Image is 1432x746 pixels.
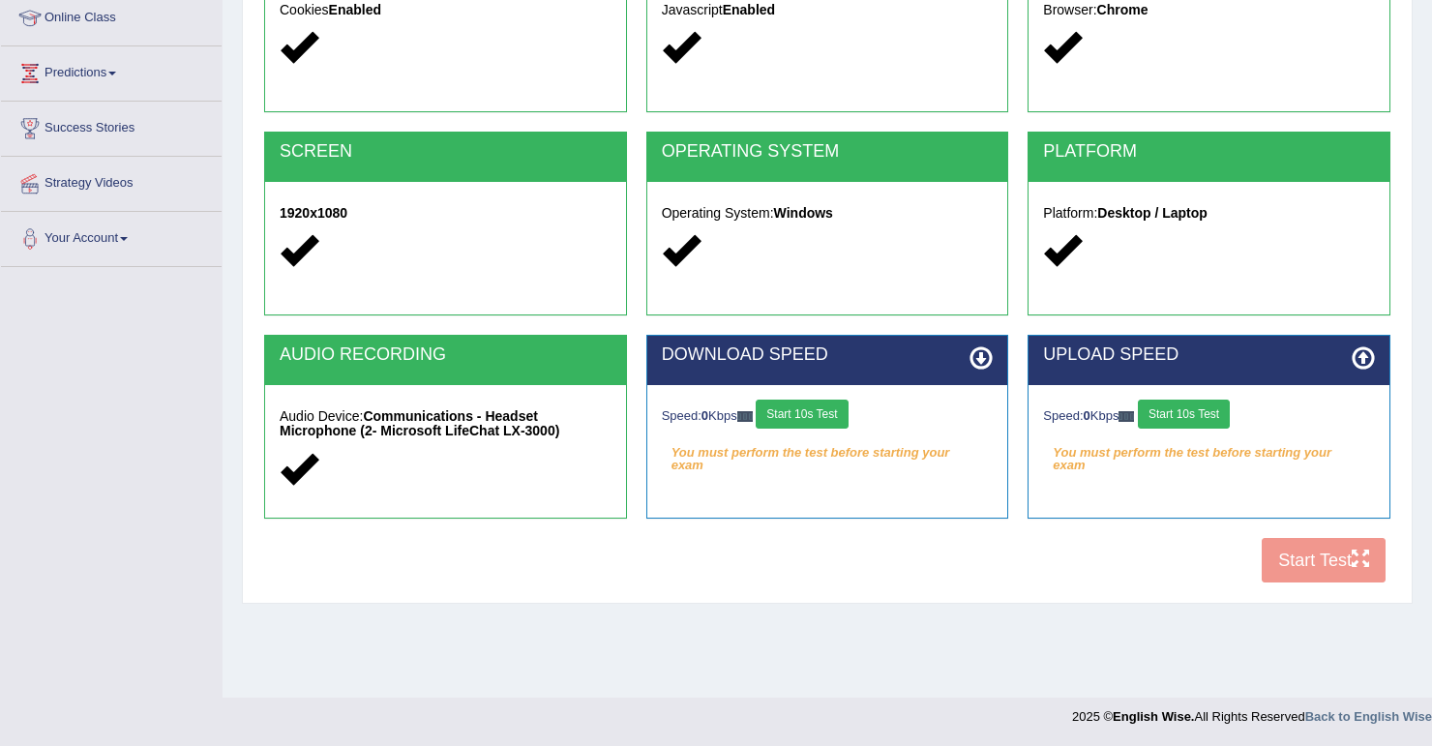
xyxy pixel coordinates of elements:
[1,212,222,260] a: Your Account
[280,142,612,162] h2: SCREEN
[280,3,612,17] h5: Cookies
[1043,438,1375,467] em: You must perform the test before starting your exam
[1043,345,1375,365] h2: UPLOAD SPEED
[1113,709,1194,724] strong: English Wise.
[737,411,753,422] img: ajax-loader-fb-connection.gif
[723,2,775,17] strong: Enabled
[1138,400,1230,429] button: Start 10s Test
[280,205,347,221] strong: 1920x1080
[280,409,612,439] h5: Audio Device:
[662,206,994,221] h5: Operating System:
[1043,400,1375,433] div: Speed: Kbps
[1072,698,1432,726] div: 2025 © All Rights Reserved
[662,400,994,433] div: Speed: Kbps
[662,142,994,162] h2: OPERATING SYSTEM
[1097,205,1208,221] strong: Desktop / Laptop
[1119,411,1134,422] img: ajax-loader-fb-connection.gif
[280,408,559,438] strong: Communications - Headset Microphone (2- Microsoft LifeChat LX-3000)
[1097,2,1149,17] strong: Chrome
[662,438,994,467] em: You must perform the test before starting your exam
[662,3,994,17] h5: Javascript
[1,46,222,95] a: Predictions
[1305,709,1432,724] a: Back to English Wise
[1043,142,1375,162] h2: PLATFORM
[329,2,381,17] strong: Enabled
[1043,206,1375,221] h5: Platform:
[1,157,222,205] a: Strategy Videos
[701,408,708,423] strong: 0
[1,102,222,150] a: Success Stories
[1084,408,1090,423] strong: 0
[280,345,612,365] h2: AUDIO RECORDING
[756,400,848,429] button: Start 10s Test
[1043,3,1375,17] h5: Browser:
[662,345,994,365] h2: DOWNLOAD SPEED
[774,205,833,221] strong: Windows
